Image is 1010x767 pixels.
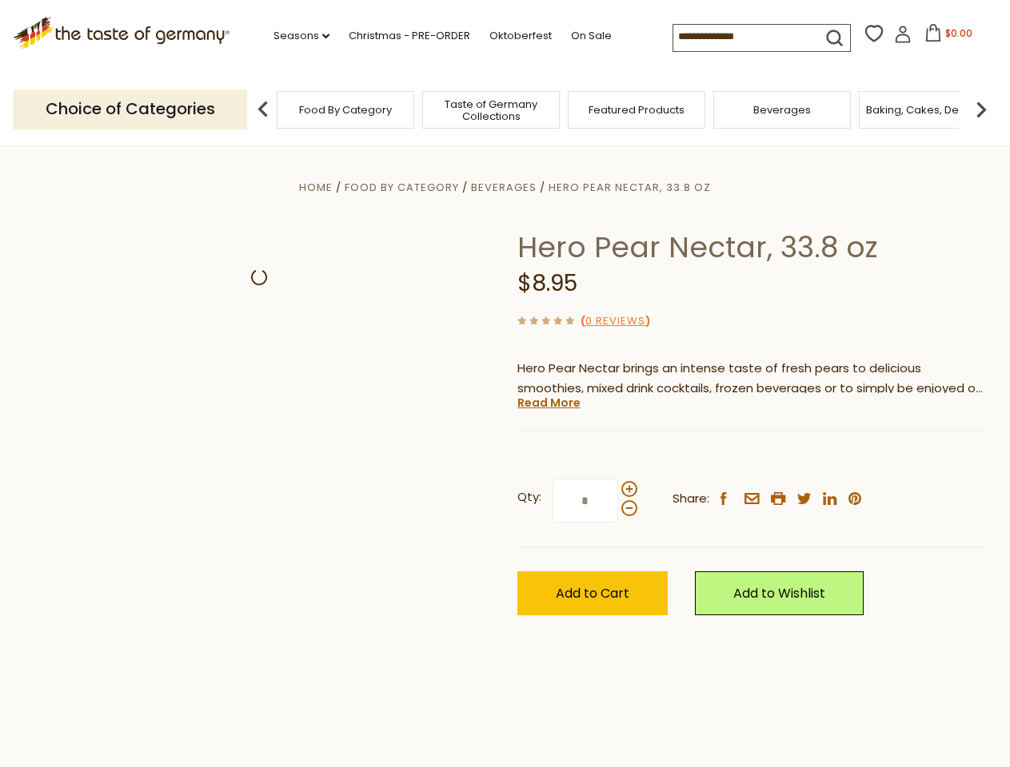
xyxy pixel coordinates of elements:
[517,487,541,507] strong: Qty:
[673,489,709,509] span: Share:
[517,571,668,615] button: Add to Cart
[589,104,685,116] a: Featured Products
[556,584,629,602] span: Add to Cart
[427,98,555,122] a: Taste of Germany Collections
[349,27,470,45] a: Christmas - PRE-ORDER
[273,27,329,45] a: Seasons
[945,26,972,40] span: $0.00
[299,104,392,116] a: Food By Category
[965,93,997,125] img: next arrow
[517,229,985,265] h1: Hero Pear Nectar, 33.8 oz
[585,313,645,330] a: 0 Reviews
[14,89,247,129] p: Choice of Categories
[345,180,459,195] a: Food By Category
[553,479,618,523] input: Qty:
[695,571,864,615] a: Add to Wishlist
[517,359,985,399] p: Hero Pear Nectar brings an intense taste of fresh pears to delicious smoothies, mixed drink cockt...
[866,104,990,116] a: Baking, Cakes, Desserts
[571,27,612,45] a: On Sale
[581,313,650,328] span: ( )
[915,24,983,48] button: $0.00
[299,180,333,195] a: Home
[489,27,552,45] a: Oktoberfest
[753,104,811,116] a: Beverages
[517,395,581,411] a: Read More
[549,180,711,195] a: Hero Pear Nectar, 33.8 oz
[517,268,577,299] span: $8.95
[471,180,537,195] a: Beverages
[247,93,279,125] img: previous arrow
